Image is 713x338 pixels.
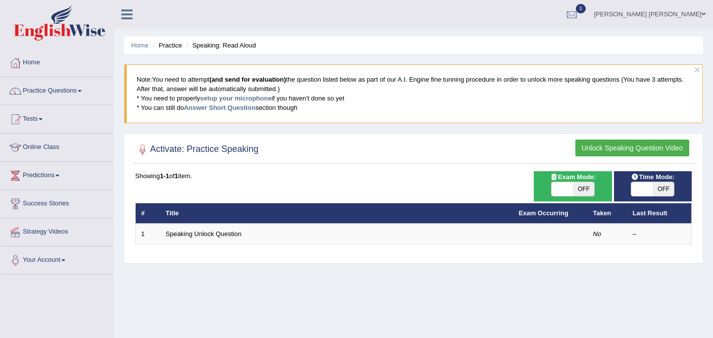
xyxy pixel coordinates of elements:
a: Online Class [0,134,113,158]
a: Speaking Unlock Question [166,230,242,238]
td: 1 [136,224,160,244]
a: Answer Short Question [184,104,255,111]
b: 1-1 [160,172,169,180]
span: OFF [573,182,594,196]
blockquote: You need to attempt the question listed below as part of our A.I. Engine fine tunning procedure i... [124,64,703,123]
th: # [136,203,160,224]
div: Show exams occurring in exams [534,171,611,201]
th: Title [160,203,513,224]
div: Showing of item. [135,171,692,181]
th: Last Result [627,203,692,224]
span: Exam Mode: [546,172,600,182]
button: Unlock Speaking Question Video [575,140,689,156]
a: Home [0,49,113,74]
a: Tests [0,105,113,130]
a: Home [131,42,149,49]
div: – [633,230,686,239]
a: Strategy Videos [0,218,113,243]
a: Exam Occurring [519,209,568,217]
b: (and send for evaluation) [209,76,286,83]
span: Time Mode: [627,172,678,182]
span: Note: [137,76,152,83]
span: OFF [653,182,674,196]
b: 1 [175,172,178,180]
li: Speaking: Read Aloud [184,41,256,50]
h2: Activate: Practice Speaking [135,142,258,157]
a: Practice Questions [0,77,113,102]
li: Practice [150,41,182,50]
a: Predictions [0,162,113,187]
a: Success Stories [0,190,113,215]
span: 0 [576,4,586,13]
em: No [593,230,602,238]
a: Your Account [0,246,113,271]
button: × [694,64,700,75]
a: setup your microphone [200,95,271,102]
th: Taken [588,203,627,224]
